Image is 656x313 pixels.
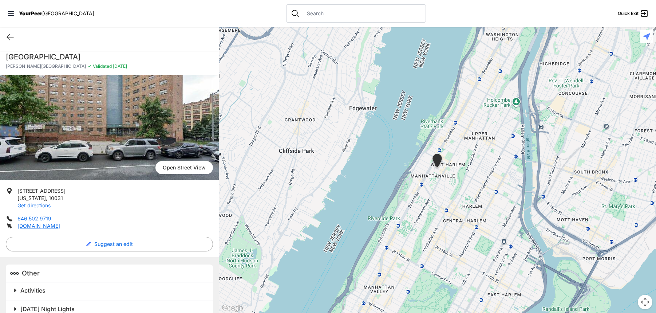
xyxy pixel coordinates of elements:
a: 646.502.9719 [17,215,51,222]
span: , [46,195,47,201]
img: Google [221,304,245,313]
span: [GEOGRAPHIC_DATA] [42,10,94,16]
a: Open this area in Google Maps (opens a new window) [221,304,245,313]
span: Validated [93,63,112,69]
a: Quick Exit [618,9,649,18]
span: [US_STATE] [17,195,46,201]
button: Suggest an edit [6,237,213,251]
span: YourPeer [19,10,42,16]
span: ✓ [87,63,91,69]
a: Get directions [17,202,51,208]
span: [DATE] Night Lights [20,305,75,313]
span: Open Street View [155,161,213,174]
h1: [GEOGRAPHIC_DATA] [6,52,213,62]
span: 10031 [49,195,63,201]
span: Quick Exit [618,11,639,16]
span: Other [22,269,40,277]
a: YourPeer[GEOGRAPHIC_DATA] [19,11,94,16]
span: [PERSON_NAME][GEOGRAPHIC_DATA] [6,63,86,69]
span: [STREET_ADDRESS] [17,188,66,194]
button: Map camera controls [638,295,652,309]
span: Activities [20,287,46,294]
span: Suggest an edit [94,240,133,248]
span: [DATE] [112,63,127,69]
input: Search [303,10,421,17]
a: [DOMAIN_NAME] [17,223,60,229]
